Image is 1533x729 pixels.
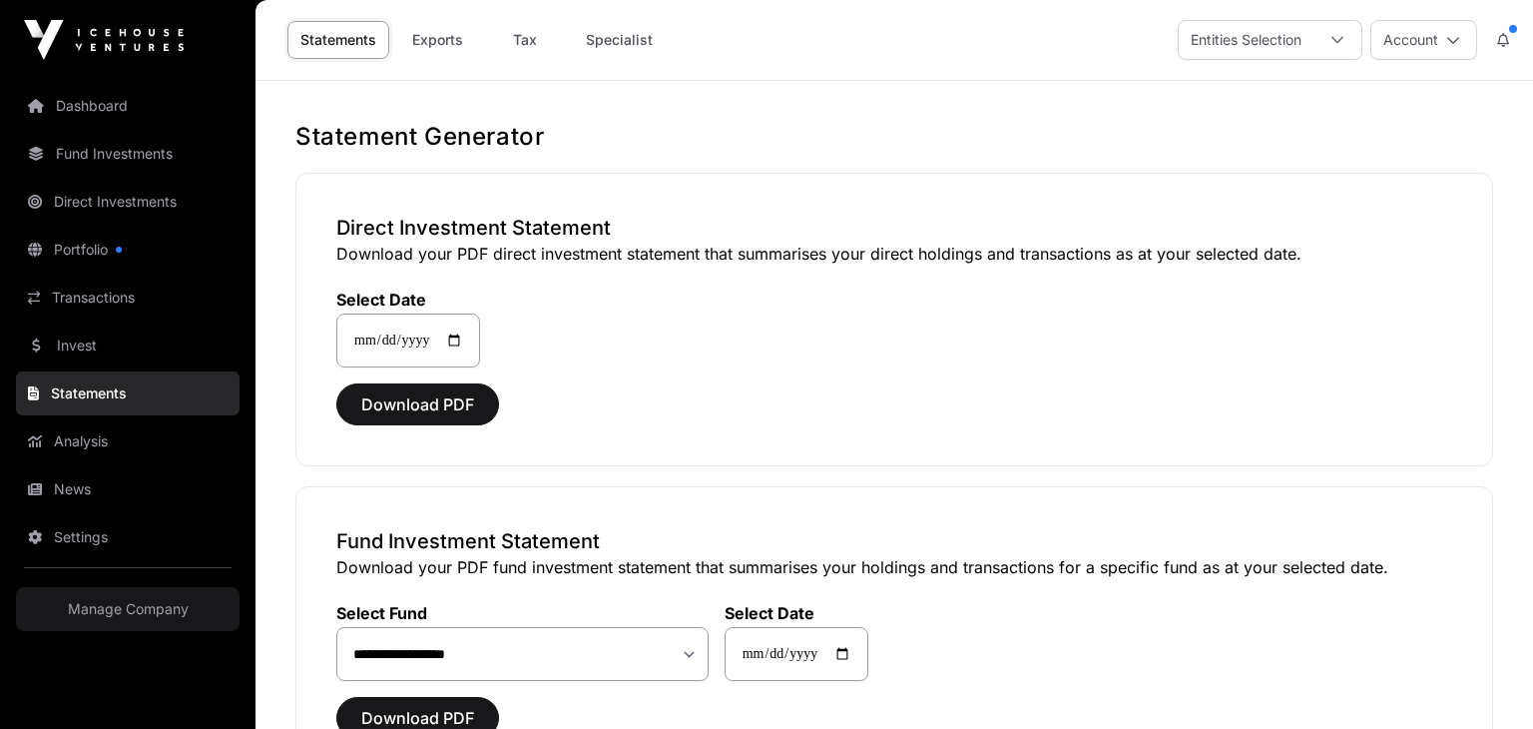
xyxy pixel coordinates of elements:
button: Account [1370,20,1477,60]
h1: Statement Generator [295,121,1493,153]
a: Statements [16,371,240,415]
a: Direct Investments [16,180,240,224]
a: Transactions [16,276,240,320]
a: Fund Investments [16,132,240,176]
a: Download PDF [336,403,499,423]
h3: Direct Investment Statement [336,214,1452,242]
a: Exports [397,21,477,59]
label: Select Date [336,290,480,310]
img: Icehouse Ventures Logo [24,20,184,60]
a: Analysis [16,419,240,463]
a: Tax [485,21,565,59]
a: Settings [16,515,240,559]
span: Download PDF [361,392,474,416]
a: Statements [287,21,389,59]
a: Specialist [573,21,666,59]
div: Entities Selection [1179,21,1313,59]
h3: Fund Investment Statement [336,527,1452,555]
p: Download your PDF fund investment statement that summarises your holdings and transactions for a ... [336,555,1452,579]
a: Dashboard [16,84,240,128]
a: News [16,467,240,511]
label: Select Fund [336,603,709,623]
a: Manage Company [16,587,240,631]
label: Select Date [725,603,868,623]
button: Download PDF [336,383,499,425]
p: Download your PDF direct investment statement that summarises your direct holdings and transactio... [336,242,1452,266]
a: Invest [16,324,240,367]
a: Portfolio [16,228,240,272]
